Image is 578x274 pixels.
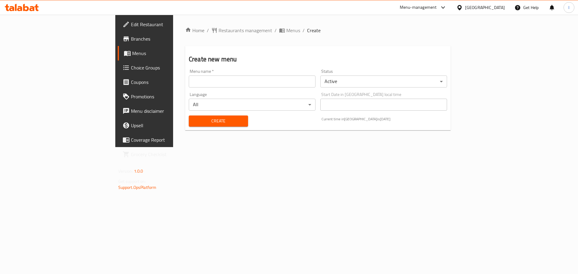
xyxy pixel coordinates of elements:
a: Coupons [118,75,212,89]
span: Create [194,117,243,125]
input: Please enter Menu name [189,75,315,88]
span: Upsell [131,122,207,129]
nav: breadcrumb [185,27,451,34]
li: / [303,27,305,34]
span: Get support on: [118,177,146,185]
span: I [568,4,569,11]
span: 1.0.0 [134,167,143,175]
a: Menus [279,27,300,34]
div: [GEOGRAPHIC_DATA] [465,4,505,11]
span: Choice Groups [131,64,207,71]
span: Grocery Checklist [131,151,207,158]
a: Coverage Report [118,133,212,147]
a: Menu disclaimer [118,104,212,118]
a: Support.OpsPlatform [118,183,157,191]
div: Menu-management [400,4,437,11]
span: Coupons [131,79,207,86]
li: / [275,27,277,34]
a: Upsell [118,118,212,133]
span: Branches [131,35,207,42]
span: Promotions [131,93,207,100]
a: Restaurants management [211,27,272,34]
span: Menu disclaimer [131,107,207,115]
p: Current time in [GEOGRAPHIC_DATA] is [DATE] [322,116,447,122]
span: Menus [286,27,300,34]
a: Branches [118,32,212,46]
span: Create [307,27,321,34]
span: Coverage Report [131,136,207,143]
span: Restaurants management [219,27,272,34]
a: Promotions [118,89,212,104]
h2: Create new menu [189,55,447,64]
button: Create [189,115,248,127]
a: Choice Groups [118,60,212,75]
a: Grocery Checklist [118,147,212,162]
div: Active [320,75,447,88]
div: All [189,99,315,111]
a: Edit Restaurant [118,17,212,32]
span: Version: [118,167,133,175]
span: Menus [132,50,207,57]
span: Edit Restaurant [131,21,207,28]
a: Menus [118,46,212,60]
